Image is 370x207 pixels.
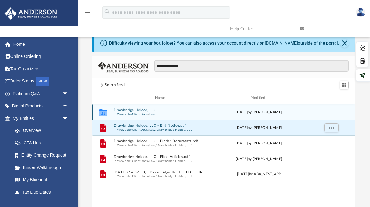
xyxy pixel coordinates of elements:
[155,159,157,163] span: /
[4,112,78,125] a: My Entitiesarrow_drop_down
[114,170,209,174] button: [DATE] (14:07:30) - Drawbridge Holdco, LLC - EIN Letter from IRS.pdf
[309,95,353,101] div: id
[9,125,78,137] a: Overview
[4,75,78,88] a: Order StatusNEW
[155,128,157,132] span: /
[95,95,111,101] div: id
[4,63,78,75] a: Tax Organizers
[3,7,59,20] img: Anderson Advisors Platinum Portal
[4,87,78,100] a: Platinum Q&Aarrow_drop_down
[211,141,307,146] div: [DATE] by [PERSON_NAME]
[211,95,306,101] div: Modified
[36,77,49,86] div: NEW
[62,100,75,113] span: arrow_drop_down
[84,12,91,16] a: menu
[211,172,307,177] div: [DATE] by ABA_NEST_APP
[4,38,78,50] a: Home
[157,159,192,163] button: Drawbridge Holdco, LLC
[113,95,209,101] div: Name
[149,128,155,132] button: Law
[155,143,157,148] span: /
[148,143,149,148] span: /
[114,155,209,159] button: Drawbridge Holdco, LLC - Filed Articles.pdf
[62,87,75,100] span: arrow_drop_down
[265,40,298,45] a: [DOMAIN_NAME]
[9,149,78,162] a: Entity Change Request
[148,128,149,132] span: /
[211,110,307,115] div: [DATE] by [PERSON_NAME]
[148,159,149,163] span: /
[148,174,149,178] span: /
[84,9,91,16] i: menu
[9,137,78,149] a: CTA Hub
[117,143,148,148] button: Viewable-ClientDocs
[62,112,75,125] span: arrow_drop_down
[149,143,155,148] button: Law
[114,174,209,178] span: In
[114,143,209,148] span: In
[117,112,148,116] button: Viewable-ClientDocs
[117,128,148,132] button: Viewable-ClientDocs
[4,50,78,63] a: Online Ordering
[340,39,349,48] button: Close
[105,82,128,88] div: Search Results
[117,159,148,163] button: Viewable-ClientDocs
[157,128,192,132] button: Drawbridge Holdco, LLC
[9,186,78,198] a: Tax Due Dates
[104,8,111,15] i: search
[149,159,155,163] button: Law
[9,161,78,174] a: Binder Walkthrough
[157,174,192,178] button: Drawbridge Holdco, LLC
[4,100,78,112] a: Digital Productsarrow_drop_down
[114,108,209,112] button: Drawbridge Holdco, LLC
[149,174,155,178] button: Law
[154,60,349,72] input: Search files and folders
[211,156,307,162] div: [DATE] by [PERSON_NAME]
[324,123,339,133] button: More options
[114,128,209,132] span: In
[225,16,295,41] a: Help Center
[109,40,339,46] div: Difficulty viewing your box folder? You can also access your account directly on outside of the p...
[114,124,209,128] button: Drawbridge Holdco, LLC - EIN Notice.pdf
[148,112,149,116] span: /
[155,174,157,178] span: /
[114,139,209,143] button: Drawbridge Holdco, LLC - Binder Documents.pdf
[9,174,75,186] a: My Blueprint
[356,8,365,17] img: User Pic
[114,112,209,116] span: In
[157,143,192,148] button: Drawbridge Holdco, LLC
[117,174,148,178] button: Viewable-ClientDocs
[211,125,307,131] div: [DATE] by [PERSON_NAME]
[149,112,155,116] button: Law
[114,159,209,163] span: In
[340,81,349,89] button: Switch to Grid View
